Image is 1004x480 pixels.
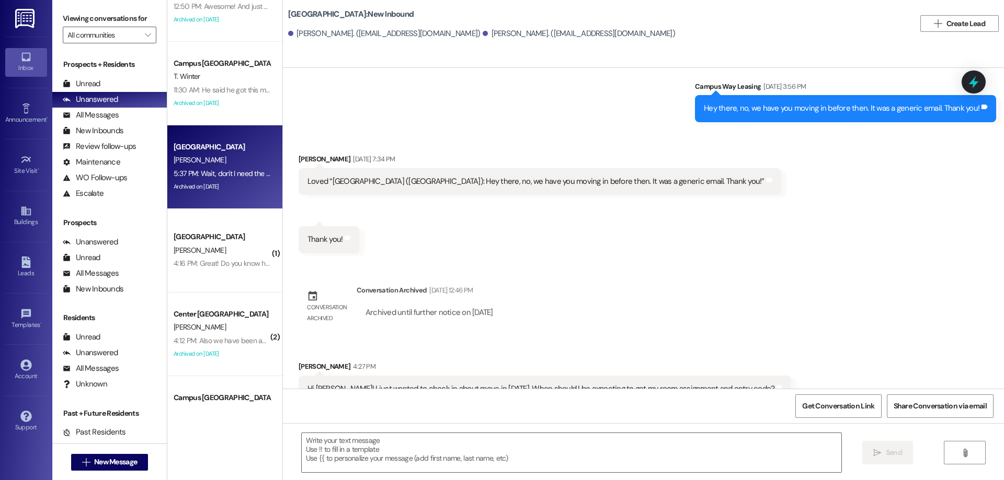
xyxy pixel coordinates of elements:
div: Unknown [63,379,107,390]
div: Loved “[GEOGRAPHIC_DATA] ([GEOGRAPHIC_DATA]): Hey there, no, we have you moving in before then. I... [307,176,765,187]
a: Inbox [5,48,47,76]
i:  [873,449,881,457]
div: [PERSON_NAME] [299,361,792,376]
div: [PERSON_NAME]. ([EMAIL_ADDRESS][DOMAIN_NAME]) [288,28,481,39]
div: New Inbounds [63,284,123,295]
div: Unread [63,252,100,263]
a: Site Visit • [5,151,47,179]
div: Conversation archived [307,302,348,324]
div: Review follow-ups [63,141,136,152]
div: Past + Future Residents [52,408,167,419]
span: Get Conversation Link [802,401,874,412]
a: Leads [5,253,47,282]
div: Unread [63,332,100,343]
img: ResiDesk Logo [15,9,37,28]
span: • [47,114,48,122]
span: • [40,320,42,327]
div: New Inbounds [63,125,123,136]
span: • [38,166,39,173]
div: Hi [PERSON_NAME]! I just wanted to check in about move in [DATE]. When should I be expecting to g... [307,383,775,394]
div: Unanswered [63,237,118,248]
button: Get Conversation Link [795,394,881,418]
div: Campus Way Leasing [695,81,996,96]
div: Prospects [52,217,167,228]
div: All Messages [63,268,119,279]
div: All Messages [63,363,119,374]
a: Buildings [5,202,47,230]
span: New Message [94,456,137,467]
div: WO Follow-ups [63,172,127,183]
label: Viewing conversations for [63,10,156,27]
div: Archived until further notice on [DATE] [364,307,494,318]
button: Send [862,441,913,464]
i:  [82,458,90,466]
div: 4:27 PM [350,361,375,372]
div: Escalate [63,188,104,199]
a: Templates • [5,305,47,333]
i:  [961,449,969,457]
div: Thank you! [307,234,343,245]
button: New Message [71,454,149,471]
span: Create Lead [946,18,985,29]
button: Create Lead [920,15,999,32]
b: [GEOGRAPHIC_DATA]: New Inbound [288,9,414,20]
div: [PERSON_NAME] [299,154,781,168]
div: Unanswered [63,347,118,358]
i:  [145,31,151,39]
div: Unread [63,78,100,89]
div: Hey there, no, we have you moving in before then. It was a generic email. Thank you! [704,103,979,114]
div: Conversation Archived [357,285,427,296]
div: Unanswered [63,94,118,105]
div: Past Residents [63,427,126,438]
a: Account [5,356,47,384]
div: [DATE] 3:56 PM [761,81,806,92]
div: Maintenance [63,157,120,168]
div: Residents [52,312,167,323]
div: All Messages [63,110,119,121]
input: All communities [67,27,140,43]
a: Support [5,407,47,436]
i:  [934,19,942,28]
div: [PERSON_NAME]. ([EMAIL_ADDRESS][DOMAIN_NAME]) [483,28,675,39]
span: Send [886,447,902,458]
span: Share Conversation via email [894,401,987,412]
button: Share Conversation via email [887,394,994,418]
div: [DATE] 7:34 PM [350,154,395,165]
div: Prospects + Residents [52,59,167,70]
div: [DATE] 12:46 PM [427,285,473,296]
